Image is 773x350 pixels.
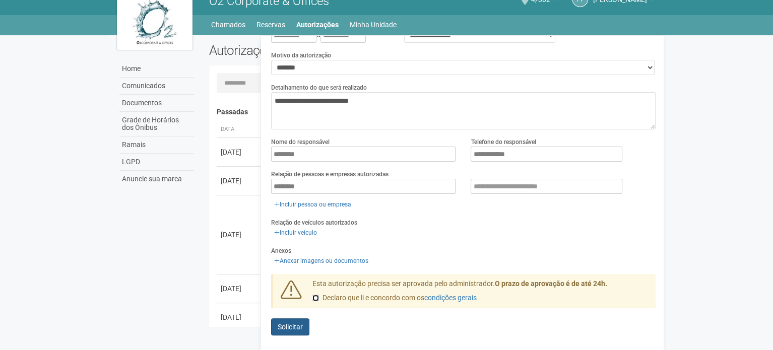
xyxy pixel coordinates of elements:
label: Motivo da autorização [271,51,331,60]
strong: O prazo de aprovação é de até 24h. [495,279,607,288]
div: [DATE] [221,284,258,294]
a: Incluir pessoa ou empresa [271,199,354,210]
a: Grade de Horários dos Ônibus [119,112,194,136]
label: Anexos [271,246,291,255]
label: Relação de veículos autorizados [271,218,357,227]
div: Esta autorização precisa ser aprovada pelo administrador. [305,279,656,308]
label: Detalhamento do que será realizado [271,83,367,92]
a: Home [119,60,194,78]
a: Ramais [119,136,194,154]
a: Chamados [211,18,245,32]
label: Relação de pessoas e empresas autorizadas [271,170,389,179]
h2: Autorizações [209,43,425,58]
a: condições gerais [424,294,477,302]
div: [DATE] [221,230,258,240]
label: Nome do responsável [271,137,330,147]
a: Comunicados [119,78,194,95]
a: LGPD [119,154,194,171]
h4: Passadas [217,108,649,116]
a: Anuncie sua marca [119,171,194,187]
a: Minha Unidade [350,18,397,32]
button: Solicitar [271,318,309,335]
a: Autorizações [296,18,339,32]
span: Solicitar [278,323,303,331]
a: Anexar imagens ou documentos [271,255,371,266]
input: Declaro que li e concordo com oscondições gerais [312,295,319,301]
a: Documentos [119,95,194,112]
a: Incluir veículo [271,227,320,238]
div: [DATE] [221,147,258,157]
th: Data [217,121,262,138]
label: Declaro que li e concordo com os [312,293,477,303]
div: [DATE] [221,176,258,186]
a: Reservas [256,18,285,32]
label: Telefone do responsável [471,137,536,147]
div: [DATE] [221,312,258,322]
